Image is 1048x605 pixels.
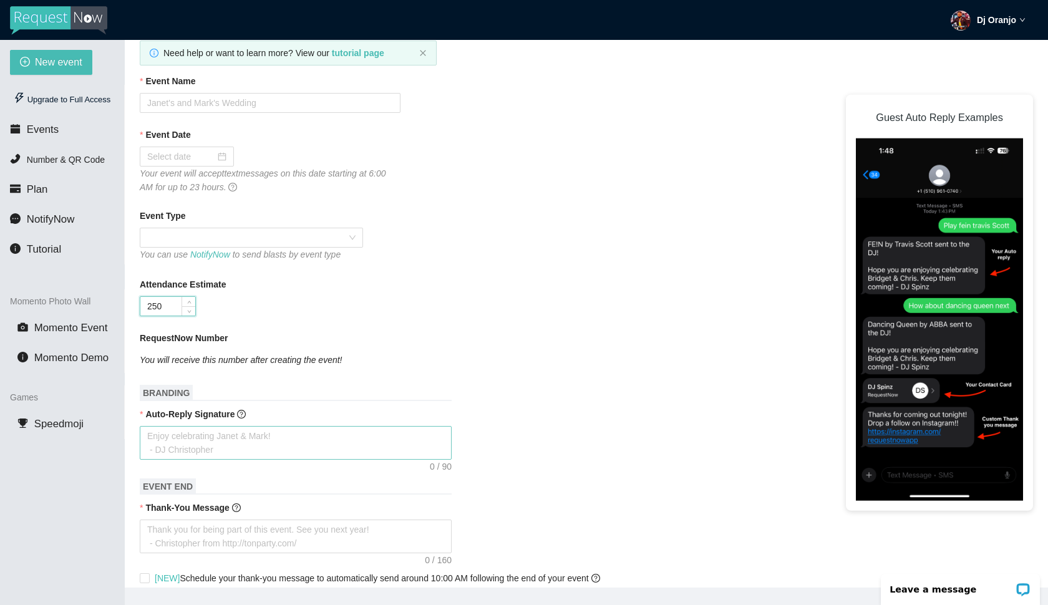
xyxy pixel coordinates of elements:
span: up [185,299,193,306]
span: info-circle [17,352,28,362]
img: RequestNow [10,6,107,35]
b: Attendance Estimate [140,278,226,291]
span: NotifyNow [27,213,74,225]
span: plus-circle [20,57,30,69]
img: DJ Request Instructions [856,138,1023,500]
span: thunderbolt [14,92,25,104]
span: question-circle [228,183,237,191]
span: Schedule your thank-you message to automatically send around 10:00 AM following the end of your e... [155,573,600,583]
span: question-circle [237,410,246,419]
span: credit-card [10,183,21,194]
b: Event Date [145,128,190,142]
span: question-circle [232,503,241,512]
input: Select date [147,150,215,163]
span: Need help or want to learn more? View our [163,48,384,58]
img: ACg8ocIli2yp96464tjAQix4rQpE1YXQSsy2l5QtL4chSnWjLSvk0w=s96-c [951,11,971,31]
span: camera [17,322,28,332]
span: Decrease Value [182,306,195,316]
button: close [419,49,427,57]
a: NotifyNow [190,249,230,259]
span: question-circle [591,574,600,583]
div: You can use to send blasts by event type [140,248,363,261]
h3: Guest Auto Reply Examples [856,105,1023,131]
b: RequestNow Number [140,331,228,345]
span: Tutorial [27,243,61,255]
span: Momento Event [34,322,108,334]
i: You will receive this number after creating the event! [140,355,342,365]
span: Plan [27,183,48,195]
b: Event Name [145,74,195,88]
span: phone [10,153,21,164]
i: Your event will accept text messages on this date starting at 6:00 AM for up to 23 hours. [140,168,386,192]
span: trophy [17,418,28,428]
span: EVENT END [140,478,196,495]
span: info-circle [10,243,21,254]
span: info-circle [150,49,158,57]
span: Increase Value [182,297,195,306]
span: down [1019,17,1026,23]
b: Auto-Reply Signature [145,409,235,419]
span: Momento Demo [34,352,109,364]
span: New event [35,54,82,70]
span: Speedmoji [34,418,84,430]
span: Events [27,123,59,135]
button: plus-circleNew event [10,50,92,75]
span: calendar [10,123,21,134]
span: BRANDING [140,385,193,401]
b: Thank-You Message [145,503,229,513]
div: Upgrade to Full Access [10,87,114,112]
input: Janet's and Mark's Wedding [140,93,400,113]
span: down [185,307,193,315]
b: Event Type [140,209,186,223]
span: Number & QR Code [27,155,105,165]
strong: Dj Oranjo [977,15,1016,25]
iframe: LiveChat chat widget [873,566,1048,605]
span: [NEW] [155,573,180,583]
span: message [10,213,21,224]
a: tutorial page [332,48,384,58]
